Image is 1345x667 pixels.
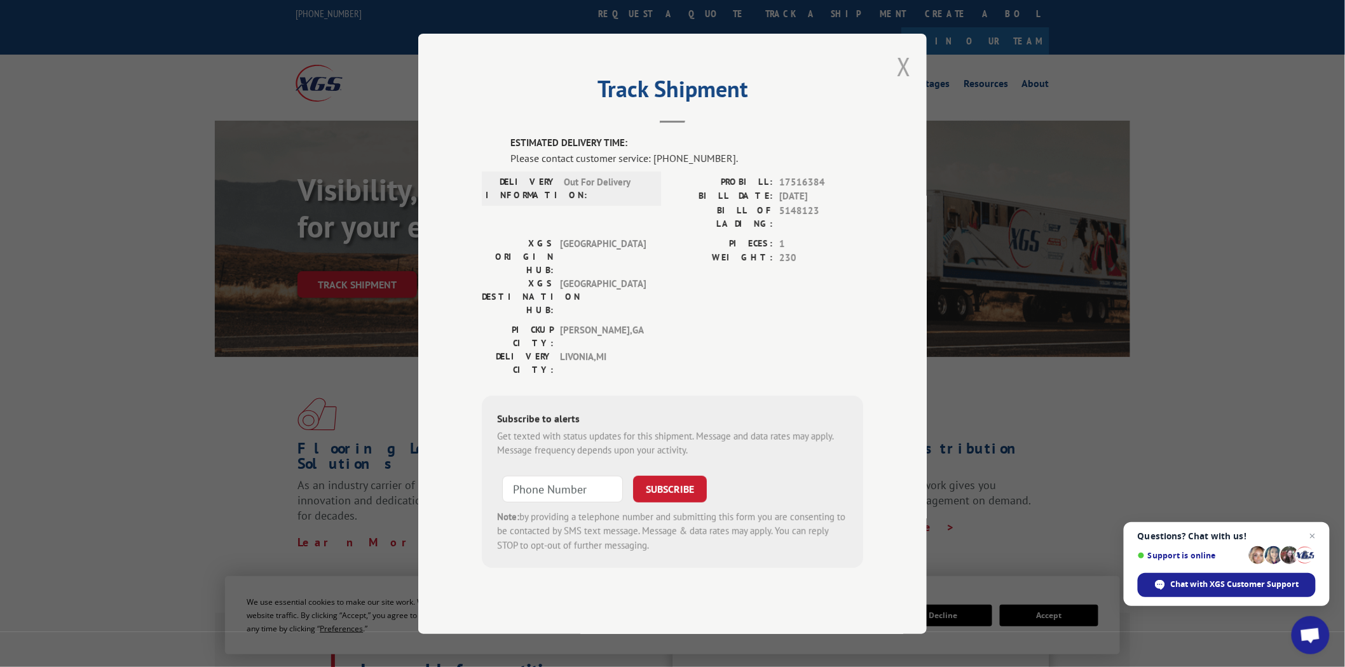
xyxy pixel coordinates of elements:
label: BILL OF LADING: [672,203,773,230]
span: Out For Delivery [564,175,650,201]
label: DELIVERY CITY: [482,349,554,376]
span: LIVONIA , MI [560,349,646,376]
span: Chat with XGS Customer Support [1171,579,1299,590]
a: Open chat [1292,616,1330,654]
div: Subscribe to alerts [497,410,848,429]
div: by providing a telephone number and submitting this form you are consenting to be contacted by SM... [497,509,848,553]
span: [GEOGRAPHIC_DATA] [560,276,646,316]
label: PICKUP CITY: [482,323,554,349]
label: WEIGHT: [672,251,773,266]
h2: Track Shipment [482,80,863,104]
span: 17516384 [779,175,863,189]
strong: Note: [497,510,519,522]
label: ESTIMATED DELIVERY TIME: [510,136,863,151]
label: BILL DATE: [672,189,773,204]
div: Get texted with status updates for this shipment. Message and data rates may apply. Message frequ... [497,429,848,457]
span: Questions? Chat with us! [1138,531,1316,541]
span: [GEOGRAPHIC_DATA] [560,236,646,276]
label: PIECES: [672,236,773,251]
label: PROBILL: [672,175,773,189]
span: [PERSON_NAME] , GA [560,323,646,349]
div: Please contact customer service: [PHONE_NUMBER]. [510,150,863,165]
button: Close modal [897,50,911,83]
span: [DATE] [779,189,863,204]
span: 1 [779,236,863,251]
span: Support is online [1138,551,1245,560]
label: XGS ORIGIN HUB: [482,236,554,276]
span: 5148123 [779,203,863,230]
label: DELIVERY INFORMATION: [486,175,557,201]
label: XGS DESTINATION HUB: [482,276,554,316]
span: Chat with XGS Customer Support [1138,573,1316,597]
button: SUBSCRIBE [633,475,707,502]
input: Phone Number [502,475,623,502]
span: 230 [779,251,863,266]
